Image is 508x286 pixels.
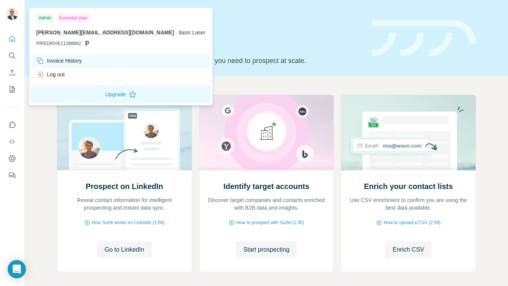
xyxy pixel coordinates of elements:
h2: Prospect on LinkedIn [86,181,163,192]
div: Log out [36,71,65,78]
div: Essential plan [57,13,90,23]
img: Avatar [6,8,18,20]
button: Upgrade [31,85,211,103]
span: PIPEDRIVE11288892 [36,40,81,47]
img: Identify target accounts [199,95,334,170]
span: Ilasis Laser [179,29,206,36]
p: Reveal contact information for intelligent prospecting and instant data sync. [65,196,184,212]
button: My lists [6,82,18,96]
h2: Identify target accounts [223,181,309,192]
button: Start prospecting [236,241,297,258]
img: Enrich your contact lists [341,95,476,170]
span: How Surfe works on LinkedIn (1:58) [92,219,165,226]
span: How to upload a CSV (2:59) [384,219,441,226]
img: banner [372,20,476,57]
button: Use Surfe on LinkedIn [6,118,18,132]
span: Enrich CSV [393,245,424,254]
button: Dashboard [6,152,18,165]
button: Search [6,49,18,63]
div: Open Intercom Messenger [8,260,26,278]
button: Quick start [6,32,18,46]
div: Admin [36,13,54,23]
img: Prospect on LinkedIn [57,95,192,170]
span: . [176,29,177,36]
button: Enrich CSV [385,241,432,258]
span: Go to LinkedIn [104,245,144,254]
span: [PERSON_NAME][EMAIL_ADDRESS][DOMAIN_NAME] [36,29,174,36]
span: How to prospect with Surfe (1:30) [236,219,304,226]
div: Invoice History [36,57,82,65]
p: Use CSV enrichment to confirm you are using the best data available. [349,196,468,212]
span: Start prospecting [244,245,290,254]
p: Discover target companies and contacts enriched with B2B data and insights. [207,196,326,212]
button: Go to LinkedIn [97,241,152,258]
h2: Enrich your contact lists [364,181,453,192]
button: Enrich CSV [6,66,18,79]
button: Feedback [6,168,18,182]
button: Use Surfe API [6,135,18,149]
